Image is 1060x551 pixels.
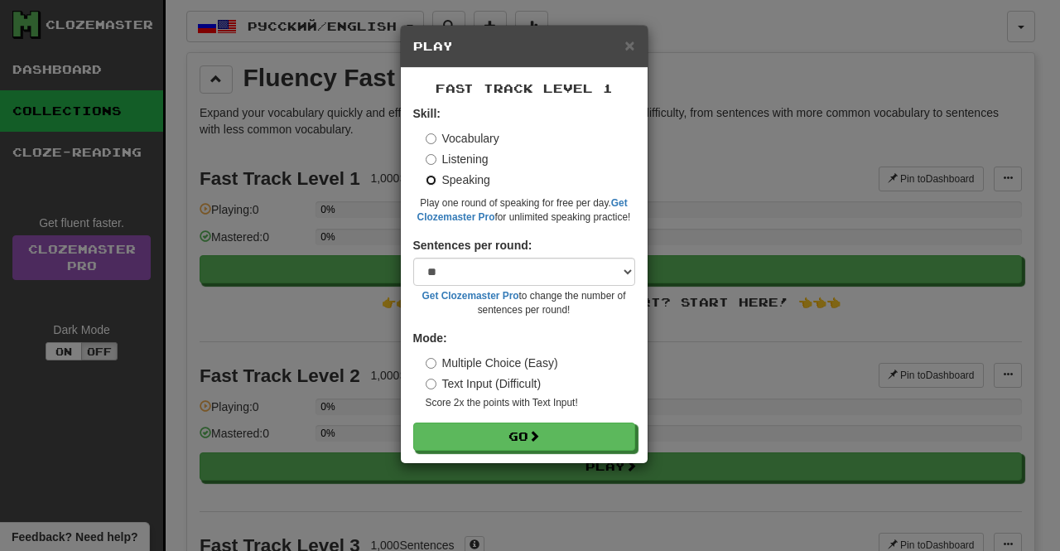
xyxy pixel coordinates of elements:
[426,130,499,147] label: Vocabulary
[436,81,613,95] span: Fast Track Level 1
[426,358,436,369] input: Multiple Choice (Easy)
[422,290,519,302] a: Get Clozemaster Pro
[426,172,490,188] label: Speaking
[413,38,635,55] h5: Play
[426,154,436,165] input: Listening
[624,36,634,55] span: ×
[413,196,635,225] small: Play one round of speaking for free per day. for unlimited speaking practice!
[413,107,441,120] strong: Skill:
[426,375,542,392] label: Text Input (Difficult)
[426,355,558,371] label: Multiple Choice (Easy)
[413,423,635,451] button: Go
[426,151,489,167] label: Listening
[624,36,634,54] button: Close
[426,133,436,144] input: Vocabulary
[426,175,436,186] input: Speaking
[413,289,635,317] small: to change the number of sentences per round!
[426,379,436,389] input: Text Input (Difficult)
[426,396,635,410] small: Score 2x the points with Text Input !
[413,237,532,254] label: Sentences per round:
[413,331,447,345] strong: Mode:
